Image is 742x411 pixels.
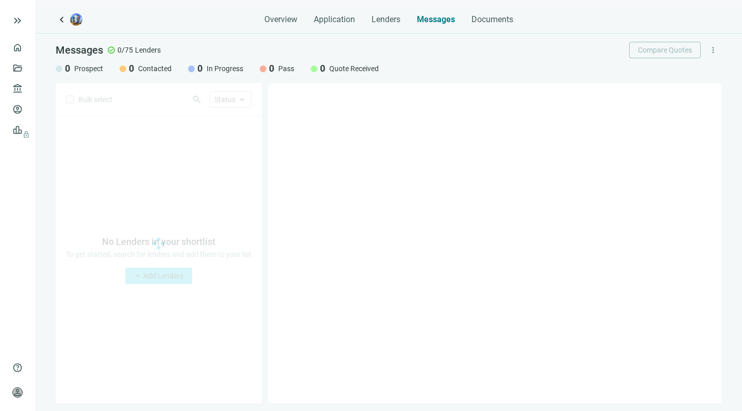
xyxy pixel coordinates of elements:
[107,46,115,54] span: check_circle
[11,14,24,27] button: keyboard_double_arrow_right
[629,42,701,58] button: Compare Quotes
[471,14,513,25] span: Documents
[269,62,274,75] span: 0
[207,63,243,74] span: In Progress
[278,63,294,74] span: Pass
[129,62,134,75] span: 0
[56,13,68,26] a: keyboard_arrow_left
[705,42,721,58] button: more_vert
[314,14,355,25] span: Application
[135,45,161,55] span: Lenders
[12,387,23,398] span: person
[197,62,203,75] span: 0
[320,62,325,75] span: 0
[138,63,172,74] span: Contacted
[70,13,82,26] img: deal-logo
[264,14,297,25] span: Overview
[372,14,400,25] span: Lenders
[417,14,455,24] span: Messages
[117,45,133,55] span: 0/75
[12,363,23,373] span: help
[709,45,718,55] span: more_vert
[56,44,103,56] span: Messages
[329,63,379,74] span: Quote Received
[74,63,103,74] span: Prospect
[65,62,70,75] span: 0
